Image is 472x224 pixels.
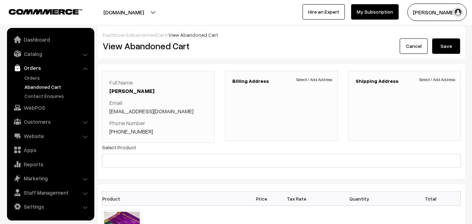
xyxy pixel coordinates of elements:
[168,32,218,38] span: View Abandoned Cart
[9,48,92,60] a: Catalog
[232,78,330,84] h3: Billing Address
[405,192,440,206] th: Total
[109,78,207,95] p: Full Name
[23,74,92,81] a: Orders
[103,41,276,51] h2: View Abandoned Cart
[296,77,332,83] span: Select / Add Address
[130,32,166,38] a: abandonedCart
[9,172,92,185] a: Marketing
[109,87,154,94] a: [PERSON_NAME]
[9,101,92,114] a: WebPOS
[279,192,314,206] th: Tax Rate
[303,4,345,20] a: Hire an Expert
[356,78,453,84] h3: Shipping Address
[9,115,92,128] a: Customers
[453,7,463,17] img: user
[23,83,92,91] a: Abandoned Cart
[9,130,92,142] a: Website
[79,3,168,21] button: [DOMAIN_NAME]
[244,192,279,206] th: Price
[9,7,70,15] a: COMMMERCE
[419,77,455,83] span: Select / Add Address
[9,186,92,199] a: Staff Management
[109,108,194,115] a: [EMAIL_ADDRESS][DOMAIN_NAME]
[9,158,92,171] a: Reports
[432,38,460,54] button: Save
[9,9,82,14] img: COMMMERCE
[9,200,92,213] a: Settings
[102,144,136,151] label: Select Product
[400,38,428,54] a: Cancel
[103,31,460,38] div: / /
[314,192,405,206] th: Quantity
[9,33,92,46] a: Dashboard
[9,62,92,74] a: Orders
[9,144,92,156] a: Apps
[351,4,399,20] a: My Subscription
[109,99,207,115] p: Email
[109,128,153,135] a: [PHONE_NUMBER]
[23,92,92,100] a: Contact Enquires
[102,192,146,206] th: Product
[109,119,207,136] p: Phone Number
[103,32,128,38] a: Dashboard
[407,3,467,21] button: [PERSON_NAME]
